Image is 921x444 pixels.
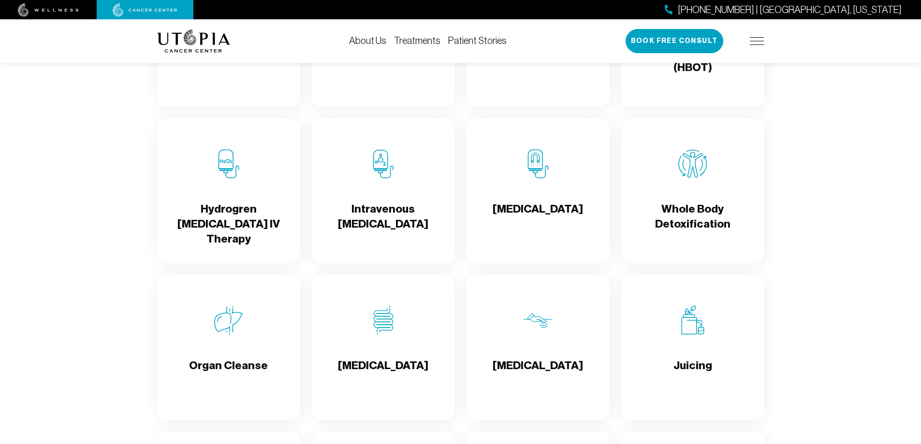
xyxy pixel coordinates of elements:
[189,358,268,389] h4: Organ Cleanse
[678,149,707,178] img: Whole Body Detoxification
[394,35,440,46] a: Treatments
[493,358,583,389] h4: [MEDICAL_DATA]
[157,118,300,263] a: Hydrogren Peroxide IV TherapyHydrogren [MEDICAL_DATA] IV Therapy
[165,201,292,247] h4: Hydrogren [MEDICAL_DATA] IV Therapy
[467,275,610,420] a: Lymphatic Massage[MEDICAL_DATA]
[673,358,712,389] h4: Juicing
[493,201,583,233] h4: [MEDICAL_DATA]
[369,149,398,178] img: Intravenous Ozone Therapy
[338,358,428,389] h4: [MEDICAL_DATA]
[524,149,553,178] img: Chelation Therapy
[524,306,553,335] img: Lymphatic Massage
[621,118,764,263] a: Whole Body DetoxificationWhole Body Detoxification
[678,306,707,335] img: Juicing
[312,275,455,420] a: Colon Therapy[MEDICAL_DATA]
[157,29,230,53] img: logo
[312,118,455,263] a: Intravenous Ozone TherapyIntravenous [MEDICAL_DATA]
[467,118,610,263] a: Chelation Therapy[MEDICAL_DATA]
[113,3,177,17] img: cancer center
[626,29,723,53] button: Book Free Consult
[665,3,902,17] a: [PHONE_NUMBER] | [GEOGRAPHIC_DATA], [US_STATE]
[448,35,507,46] a: Patient Stories
[320,201,447,233] h4: Intravenous [MEDICAL_DATA]
[678,3,902,17] span: [PHONE_NUMBER] | [GEOGRAPHIC_DATA], [US_STATE]
[629,201,757,233] h4: Whole Body Detoxification
[349,35,386,46] a: About Us
[214,149,243,178] img: Hydrogren Peroxide IV Therapy
[369,306,398,335] img: Colon Therapy
[750,37,764,45] img: icon-hamburger
[214,306,243,335] img: Organ Cleanse
[621,275,764,420] a: JuicingJuicing
[18,3,79,17] img: wellness
[157,275,300,420] a: Organ CleanseOrgan Cleanse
